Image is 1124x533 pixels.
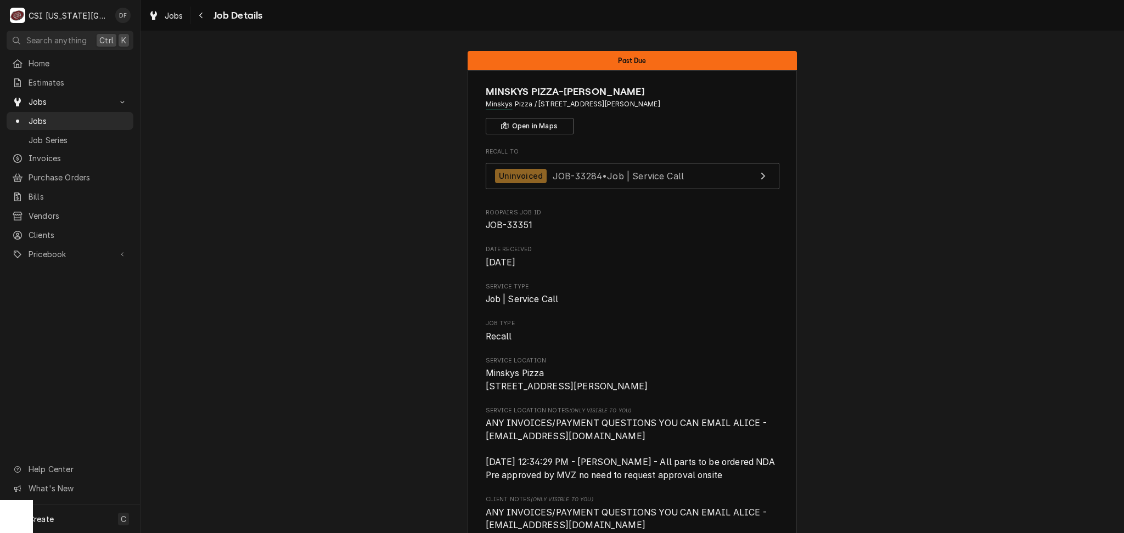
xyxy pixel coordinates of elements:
[486,368,648,392] span: Minskys Pizza [STREET_ADDRESS][PERSON_NAME]
[29,514,54,524] span: Create
[29,58,128,69] span: Home
[486,319,779,343] div: Job Type
[486,331,512,342] span: Recall
[7,188,133,206] a: Bills
[99,35,114,46] span: Ctrl
[486,294,559,304] span: Job | Service Call
[115,8,131,23] div: DF
[29,96,111,107] span: Jobs
[486,293,779,306] span: Service Type
[7,93,133,111] a: Go to Jobs
[486,245,779,269] div: Date Received
[29,172,128,183] span: Purchase Orders
[115,8,131,23] div: David Fannin's Avatar
[486,495,779,504] span: Client Notes
[531,496,593,502] span: (Only Visible to You)
[486,118,574,134] button: Open in Maps
[29,210,128,222] span: Vendors
[29,463,127,475] span: Help Center
[553,170,684,181] span: JOB-33284 • Job | Service Call
[121,513,126,525] span: C
[486,148,779,195] div: Recall To
[486,99,779,109] span: Address
[29,77,128,88] span: Estimates
[486,356,779,365] span: Service Location
[29,248,111,260] span: Pricebook
[486,330,779,343] span: Job Type
[486,148,779,156] span: Recall To
[486,245,779,254] span: Date Received
[10,8,25,23] div: C
[486,208,779,232] div: Roopairs Job ID
[121,35,126,46] span: K
[486,417,779,481] span: [object Object]
[486,219,779,232] span: Roopairs Job ID
[618,57,646,64] span: Past Due
[486,282,779,306] div: Service Type
[486,319,779,328] span: Job Type
[486,418,777,480] span: ANY INVOICES/PAYMENT QUESTIONS YOU CAN EMAIL ALICE - [EMAIL_ADDRESS][DOMAIN_NAME] [DATE] 12:34:29...
[7,226,133,244] a: Clients
[486,256,779,269] span: Date Received
[486,163,779,190] a: View Job
[29,115,128,127] span: Jobs
[7,168,133,186] a: Purchase Orders
[7,31,133,50] button: Search anythingCtrlK
[144,7,188,25] a: Jobs
[486,282,779,291] span: Service Type
[569,407,631,413] span: (Only Visible to You)
[7,54,133,72] a: Home
[486,367,779,393] span: Service Location
[7,460,133,478] a: Go to Help Center
[468,51,797,70] div: Status
[486,84,779,99] span: Name
[7,207,133,225] a: Vendors
[193,7,210,24] button: Navigate back
[7,73,133,92] a: Estimates
[486,406,779,482] div: [object Object]
[165,10,183,21] span: Jobs
[10,8,25,23] div: CSI Kansas City's Avatar
[7,149,133,167] a: Invoices
[26,35,87,46] span: Search anything
[486,406,779,415] span: Service Location Notes
[495,169,547,184] div: Uninvoiced
[210,8,263,23] span: Job Details
[29,152,128,164] span: Invoices
[29,10,109,21] div: CSI [US_STATE][GEOGRAPHIC_DATA]
[7,245,133,263] a: Go to Pricebook
[486,220,532,230] span: JOB-33351
[486,208,779,217] span: Roopairs Job ID
[29,134,128,146] span: Job Series
[7,112,133,130] a: Jobs
[29,229,128,241] span: Clients
[486,84,779,134] div: Client Information
[29,483,127,494] span: What's New
[29,191,128,202] span: Bills
[7,131,133,149] a: Job Series
[486,257,516,268] span: [DATE]
[486,356,779,393] div: Service Location
[7,479,133,497] a: Go to What's New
